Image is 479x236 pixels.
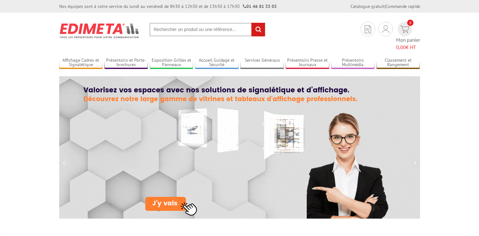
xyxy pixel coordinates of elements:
input: rechercher [251,23,265,36]
a: Présentoirs et Porte-brochures [104,58,148,68]
a: Présentoirs Presse et Journaux [286,58,329,68]
img: devis rapide [400,26,409,33]
a: Accueil Guidage et Sécurité [195,58,239,68]
span: € HT [396,44,420,51]
div: | [350,3,420,9]
a: Classement et Rangement [376,58,420,68]
img: Présentoir, panneau, stand - Edimeta - PLV, affichage, mobilier bureau, entreprise [59,19,140,42]
a: Catalogue gratuit [350,3,385,9]
span: Mon panier [396,36,420,51]
a: devis rapide 0 Mon panier 0,00€ HT [396,22,420,51]
img: devis rapide [382,25,389,33]
a: Services Généraux [240,58,284,68]
input: Rechercher un produit ou une référence... [149,23,265,36]
span: 0,00 [396,44,406,50]
strong: 01 46 81 33 03 [243,3,277,9]
span: 0 [407,20,413,26]
a: Exposition Grilles et Panneaux [150,58,193,68]
a: Affichage Cadres et Signalétique [59,58,103,68]
a: Présentoirs Multimédia [331,58,375,68]
a: Commande rapide [386,3,420,9]
img: devis rapide [365,25,371,33]
div: Nos équipes sont à votre service du lundi au vendredi de 8h30 à 12h30 et de 13h30 à 17h30 [59,3,277,9]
